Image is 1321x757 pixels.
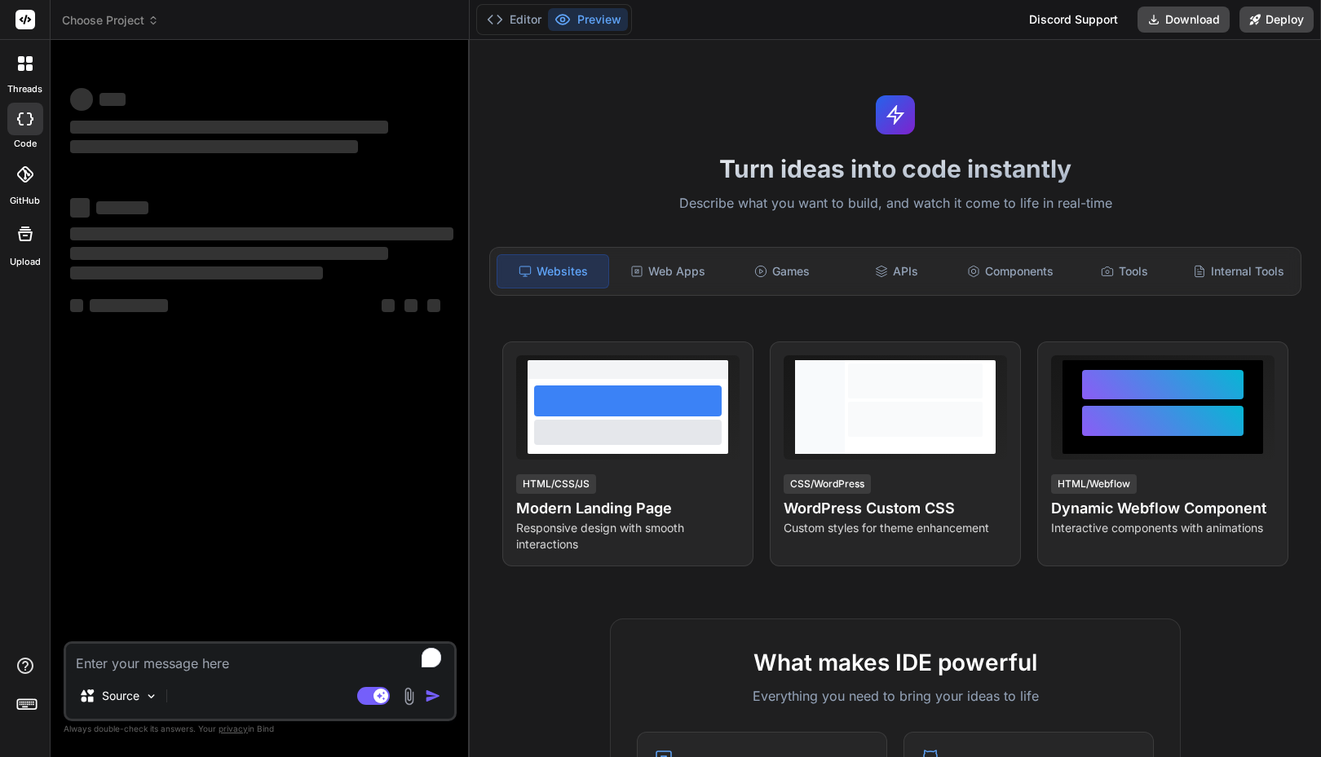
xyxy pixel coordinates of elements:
[70,121,388,134] span: ‌
[427,299,440,312] span: ‌
[382,299,395,312] span: ‌
[10,194,40,208] label: GitHub
[480,8,548,31] button: Editor
[99,93,126,106] span: ‌
[90,299,168,312] span: ‌
[1138,7,1230,33] button: Download
[1019,7,1128,33] div: Discord Support
[7,82,42,96] label: threads
[548,8,628,31] button: Preview
[784,520,1007,536] p: Custom styles for theme enhancement
[1051,520,1275,536] p: Interactive components with animations
[637,645,1154,680] h2: What makes IDE powerful
[70,198,90,218] span: ‌
[841,254,952,288] div: APIs
[70,299,83,312] span: ‌
[1239,7,1314,33] button: Deploy
[64,721,457,737] p: Always double-check its answers. Your in Bind
[727,254,837,288] div: Games
[70,227,453,240] span: ‌
[70,140,358,153] span: ‌
[1051,497,1275,520] h4: Dynamic Webflow Component
[497,254,609,288] div: Websites
[479,193,1311,214] p: Describe what you want to build, and watch it come to life in real-time
[219,724,248,733] span: privacy
[1183,254,1294,288] div: Internal Tools
[62,12,159,29] span: Choose Project
[637,686,1154,706] p: Everything you need to bring your ideas to life
[425,688,441,704] img: icon
[1051,474,1137,494] div: HTML/Webflow
[404,299,418,312] span: ‌
[144,689,158,703] img: Pick Models
[102,688,139,704] p: Source
[479,154,1311,183] h1: Turn ideas into code instantly
[96,201,148,214] span: ‌
[400,687,418,706] img: attachment
[516,497,740,520] h4: Modern Landing Page
[955,254,1066,288] div: Components
[784,474,871,494] div: CSS/WordPress
[66,644,454,673] textarea: To enrich screen reader interactions, please activate Accessibility in Grammarly extension settings
[516,520,740,552] p: Responsive design with smooth interactions
[70,88,93,111] span: ‌
[10,255,41,269] label: Upload
[70,247,388,260] span: ‌
[1069,254,1180,288] div: Tools
[70,266,323,279] span: ‌
[784,497,1007,520] h4: WordPress Custom CSS
[516,474,596,494] div: HTML/CSS/JS
[14,137,37,151] label: code
[612,254,723,288] div: Web Apps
